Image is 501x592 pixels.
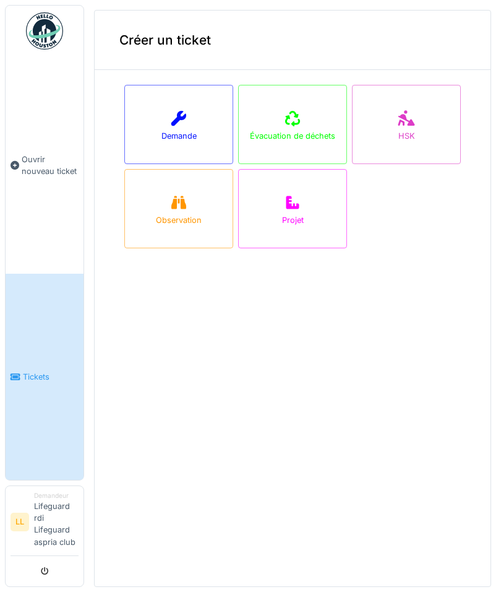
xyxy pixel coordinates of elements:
div: Observation [156,214,202,226]
span: Ouvrir nouveau ticket [22,154,79,177]
a: LL DemandeurLifeguard rdi Lifeguard aspria club [11,491,79,556]
li: Lifeguard rdi Lifeguard aspria club [34,491,79,553]
div: HSK [398,130,415,142]
div: Projet [282,214,304,226]
li: LL [11,513,29,531]
div: Créer un ticket [95,11,490,70]
img: Badge_color-CXgf-gQk.svg [26,12,63,50]
div: Demandeur [34,491,79,500]
div: Demande [161,130,197,142]
a: Tickets [6,274,83,479]
a: Ouvrir nouveau ticket [6,56,83,274]
span: Tickets [23,371,79,383]
div: Évacuation de déchets [250,130,335,142]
